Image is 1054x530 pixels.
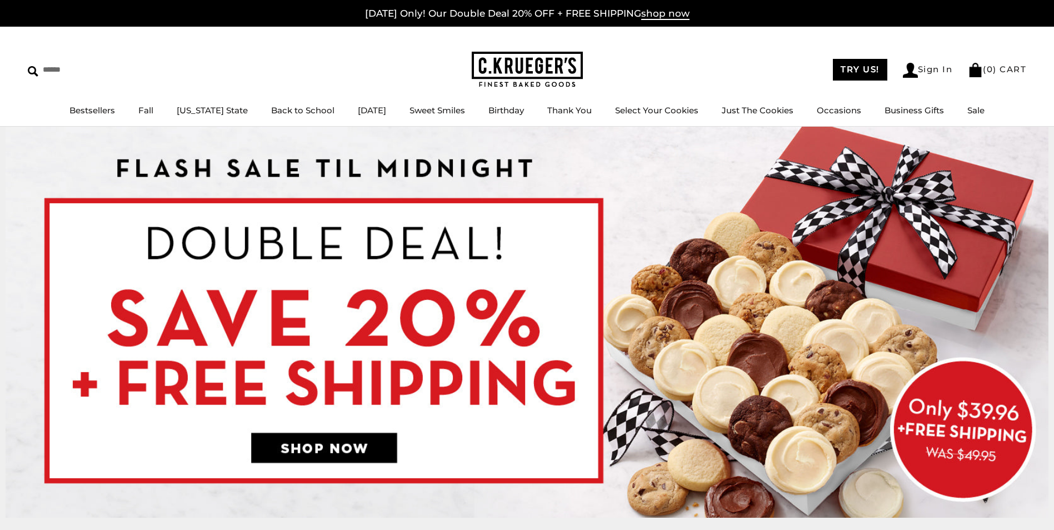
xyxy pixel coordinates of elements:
[903,63,953,78] a: Sign In
[488,105,524,116] a: Birthday
[138,105,153,116] a: Fall
[833,59,887,81] a: TRY US!
[903,63,918,78] img: Account
[987,64,993,74] span: 0
[547,105,592,116] a: Thank You
[817,105,861,116] a: Occasions
[885,105,944,116] a: Business Gifts
[69,105,115,116] a: Bestsellers
[6,127,1048,518] img: C.Krueger's Special Offer
[967,105,985,116] a: Sale
[472,52,583,88] img: C.KRUEGER'S
[615,105,698,116] a: Select Your Cookies
[358,105,386,116] a: [DATE]
[28,61,160,78] input: Search
[28,66,38,77] img: Search
[271,105,334,116] a: Back to School
[409,105,465,116] a: Sweet Smiles
[365,8,690,20] a: [DATE] Only! Our Double Deal 20% OFF + FREE SHIPPINGshop now
[722,105,793,116] a: Just The Cookies
[177,105,248,116] a: [US_STATE] State
[641,8,690,20] span: shop now
[968,64,1026,74] a: (0) CART
[968,63,983,77] img: Bag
